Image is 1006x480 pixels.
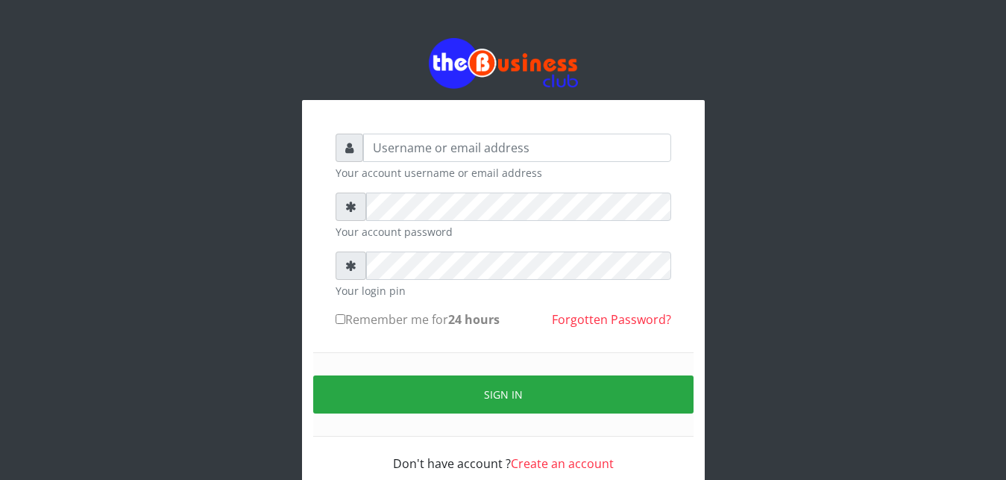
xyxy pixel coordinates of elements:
[511,455,614,472] a: Create an account
[448,311,500,328] b: 24 hours
[336,314,345,324] input: Remember me for24 hours
[336,224,671,240] small: Your account password
[336,165,671,181] small: Your account username or email address
[313,375,694,414] button: Sign in
[552,311,671,328] a: Forgotten Password?
[336,283,671,299] small: Your login pin
[336,311,500,328] label: Remember me for
[336,437,671,473] div: Don't have account ?
[363,134,671,162] input: Username or email address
